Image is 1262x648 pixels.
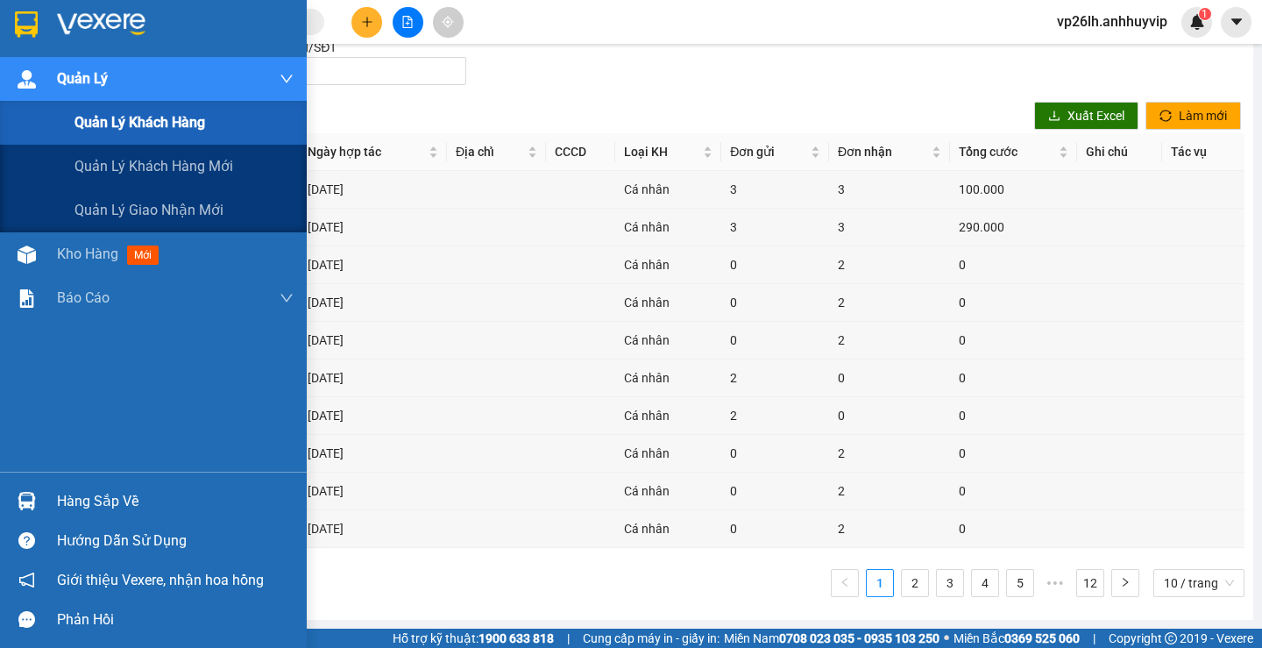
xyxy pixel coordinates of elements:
[838,255,941,274] div: 2
[730,444,820,463] div: 0
[730,255,820,274] div: 0
[730,406,820,425] div: 2
[624,481,713,501] div: Cá nhân
[779,631,939,645] strong: 0708 023 035 - 0935 103 250
[308,368,438,388] div: [DATE]
[442,16,454,28] span: aim
[1153,569,1244,597] div: kích thước trang
[730,142,807,161] span: Đơn gửi
[959,519,1068,538] div: 0
[936,569,964,597] li: 3
[308,444,438,463] div: [DATE]
[1034,102,1138,130] button: downloadXuất Excel
[18,289,36,308] img: solution-icon
[624,519,713,538] div: Cá nhân
[308,142,425,161] span: Ngày hợp tác
[308,180,438,199] div: [DATE]
[838,481,941,501] div: 2
[308,255,438,274] div: [DATE]
[838,368,941,388] div: 0
[393,7,423,38] button: file-add
[1043,11,1181,32] span: vp26lh.anhhuyvip
[15,11,38,38] img: logo-vxr
[57,528,294,554] div: Hướng dẫn sử dụng
[361,16,373,28] span: plus
[1145,102,1241,130] button: syncLàm mới
[959,444,1068,463] div: 0
[730,481,820,501] div: 0
[624,142,699,161] span: Loại KH
[730,293,820,312] div: 0
[959,142,1055,161] span: Tổng cước
[867,570,893,596] a: 1
[1067,106,1124,125] span: Xuất Excel
[57,488,294,515] div: Hàng sắp về
[308,519,438,538] div: [DATE]
[972,570,998,596] a: 4
[838,331,941,350] div: 2
[902,570,928,596] a: 2
[308,481,438,501] div: [DATE]
[57,68,108,89] span: Quản Lý
[959,331,1068,350] div: 0
[74,199,223,221] span: Quản lý giao nhận mới
[959,368,1068,388] div: 0
[840,577,850,587] span: left
[1093,629,1095,648] span: |
[57,569,264,591] span: Giới thiệu Vexere, nhận hoa hồng
[954,629,1080,648] span: Miền Bắc
[1077,133,1162,171] th: Ghi chú
[1199,8,1211,20] sup: 1
[1111,569,1139,597] button: right
[838,444,941,463] div: 2
[433,7,464,38] button: aim
[1159,110,1172,124] span: sync
[901,569,929,597] li: 2
[959,293,1068,312] div: 0
[57,287,110,309] span: Báo cáo
[74,155,233,177] span: Quản lý khách hàng mới
[959,255,1068,274] div: 0
[280,72,294,86] span: down
[1229,14,1244,30] span: caret-down
[1007,570,1033,596] a: 5
[280,291,294,305] span: down
[57,607,294,633] div: Phản hồi
[18,611,35,628] span: message
[730,519,820,538] div: 0
[1162,133,1244,171] th: Tác vụ
[959,217,1068,237] div: 290.000
[1202,8,1208,20] span: 1
[730,180,820,199] div: 3
[1164,570,1234,596] span: 10 / trang
[624,368,713,388] div: Cá nhân
[1111,569,1139,597] li: Trang Kế
[567,629,570,648] span: |
[838,142,928,161] span: Đơn nhận
[831,569,859,597] button: left
[959,481,1068,501] div: 0
[401,16,414,28] span: file-add
[351,7,382,38] button: plus
[308,331,438,350] div: [DATE]
[730,368,820,388] div: 2
[624,406,713,425] div: Cá nhân
[1006,569,1034,597] li: 5
[1120,577,1131,587] span: right
[838,519,941,538] div: 2
[1165,632,1177,644] span: copyright
[74,111,205,133] span: Quản lý khách hàng
[57,246,118,262] span: Kho hàng
[308,293,438,312] div: [DATE]
[959,406,1068,425] div: 0
[583,629,720,648] span: Cung cấp máy in - giấy in:
[937,570,963,596] a: 3
[1221,7,1251,38] button: caret-down
[831,569,859,597] li: Trang Trước
[270,38,465,57] div: Tên KH/SĐT
[1179,106,1227,125] span: Làm mới
[456,142,524,161] span: Địa chỉ
[624,444,713,463] div: Cá nhân
[959,180,1068,199] div: 100.000
[866,569,894,597] li: 1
